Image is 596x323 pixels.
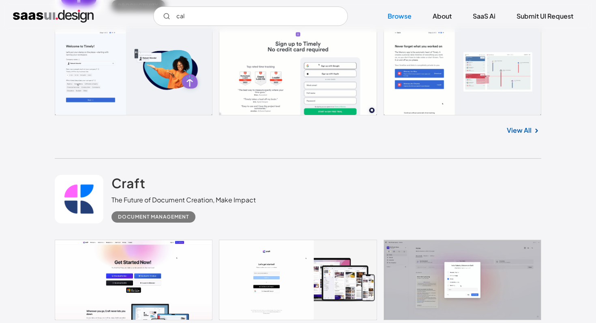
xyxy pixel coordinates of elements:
[423,7,461,25] a: About
[118,212,189,222] div: Document Management
[463,7,505,25] a: SaaS Ai
[111,195,256,205] div: The Future of Document Creation, Make Impact
[13,10,94,23] a: home
[507,125,532,135] a: View All
[111,175,145,191] h2: Craft
[153,6,348,26] form: Email Form
[153,6,348,26] input: Search UI designs you're looking for...
[111,175,145,195] a: Craft
[507,7,583,25] a: Submit UI Request
[378,7,421,25] a: Browse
